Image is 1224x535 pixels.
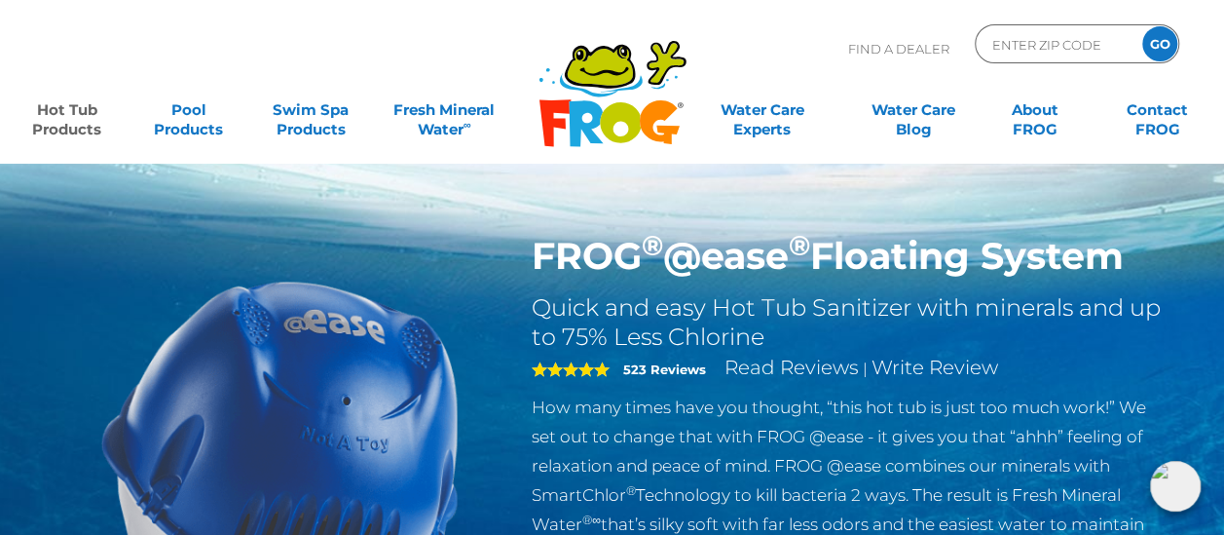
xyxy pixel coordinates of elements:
a: Water CareBlog [866,91,960,130]
sup: ® [642,228,663,262]
a: AboutFROG [987,91,1082,130]
a: Write Review [872,356,998,379]
span: | [863,360,868,378]
p: Find A Dealer [848,24,949,73]
a: Swim SpaProducts [263,91,357,130]
a: Fresh MineralWater∞ [386,91,504,130]
img: openIcon [1150,461,1201,512]
a: Hot TubProducts [19,91,114,130]
a: Water CareExperts [685,91,838,130]
h1: FROG @ease Floating System [532,234,1168,279]
sup: ® [789,228,810,262]
sup: ∞ [464,118,471,132]
sup: ®∞ [582,513,601,527]
sup: ® [626,483,636,498]
input: GO [1142,26,1177,61]
input: Zip Code Form [990,30,1122,58]
h2: Quick and easy Hot Tub Sanitizer with minerals and up to 75% Less Chlorine [532,293,1168,352]
a: ContactFROG [1110,91,1205,130]
span: 5 [532,362,610,377]
strong: 523 Reviews [623,362,706,377]
a: Read Reviews [724,356,859,379]
a: PoolProducts [141,91,236,130]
